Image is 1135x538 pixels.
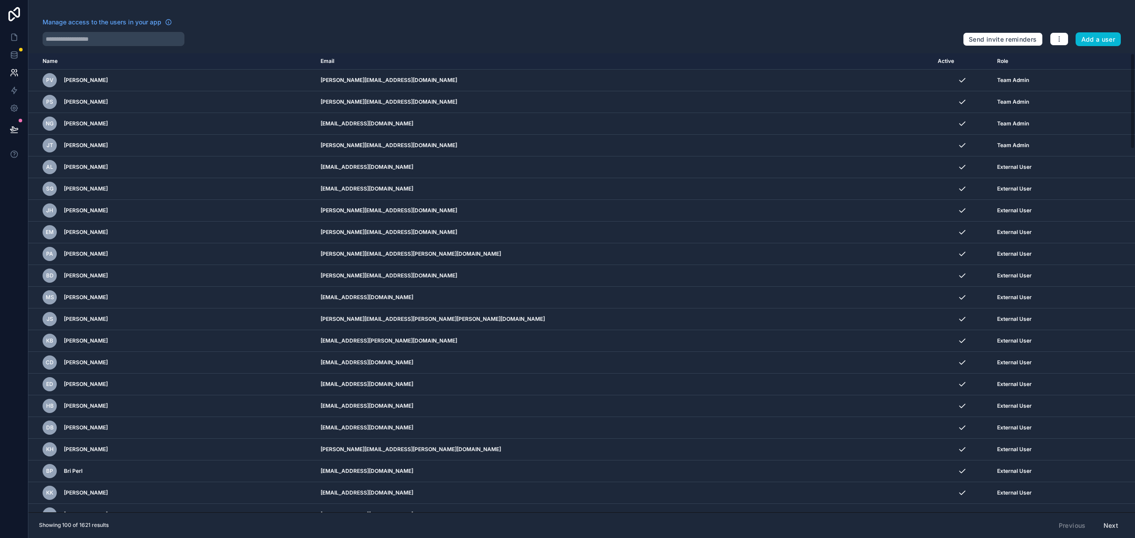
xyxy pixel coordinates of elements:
td: [PERSON_NAME][EMAIL_ADDRESS][PERSON_NAME][PERSON_NAME][DOMAIN_NAME] [315,308,932,330]
td: [EMAIL_ADDRESS][DOMAIN_NAME] [315,374,932,395]
td: [PERSON_NAME][EMAIL_ADDRESS][PERSON_NAME][DOMAIN_NAME] [315,243,932,265]
span: [PERSON_NAME] [64,250,108,257]
td: [EMAIL_ADDRESS][DOMAIN_NAME] [315,482,932,504]
span: NG [46,120,54,127]
td: [EMAIL_ADDRESS][DOMAIN_NAME] [315,287,932,308]
td: [EMAIL_ADDRESS][DOMAIN_NAME] [315,156,932,178]
span: CD [46,359,54,366]
span: KH [46,446,54,453]
span: [PERSON_NAME] [64,120,108,127]
span: KB [46,337,53,344]
span: [PERSON_NAME] [64,272,108,279]
td: [PERSON_NAME][EMAIL_ADDRESS][DOMAIN_NAME] [315,265,932,287]
span: External User [997,402,1032,409]
th: Name [28,53,315,70]
span: External User [997,446,1032,453]
span: External User [997,468,1032,475]
td: [EMAIL_ADDRESS][PERSON_NAME][DOMAIN_NAME] [315,330,932,352]
span: External User [997,272,1032,279]
span: ED [46,381,53,388]
td: [EMAIL_ADDRESS][DOMAIN_NAME] [315,113,932,135]
td: [PERSON_NAME][EMAIL_ADDRESS][DOMAIN_NAME] [315,70,932,91]
span: [PERSON_NAME] [64,489,108,496]
span: Team Admin [997,77,1029,84]
span: [PERSON_NAME] [64,98,108,105]
span: [PERSON_NAME] [64,207,108,214]
td: [PERSON_NAME][EMAIL_ADDRESS][DOMAIN_NAME] [315,222,932,243]
button: Add a user [1076,32,1121,47]
div: scrollable content [28,53,1135,512]
span: External User [997,511,1032,518]
th: Role [992,53,1092,70]
th: Email [315,53,932,70]
span: Showing 100 of 1621 results [39,522,109,529]
span: PA [46,250,53,257]
span: AL [46,164,53,171]
span: [PERSON_NAME] [64,316,108,323]
span: External User [997,359,1032,366]
span: [PERSON_NAME] [64,511,108,518]
span: KK [46,489,53,496]
span: BP [46,468,53,475]
span: External User [997,250,1032,257]
span: External User [997,316,1032,323]
span: BD [46,272,54,279]
span: [PERSON_NAME] [64,142,108,149]
td: [EMAIL_ADDRESS][DOMAIN_NAME] [315,417,932,439]
span: SG [46,185,54,192]
a: Manage access to the users in your app [43,18,172,27]
td: [PERSON_NAME][EMAIL_ADDRESS][DOMAIN_NAME] [315,91,932,113]
th: Active [932,53,992,70]
button: Send invite reminders [963,32,1042,47]
span: [PERSON_NAME] [64,337,108,344]
span: JH [46,207,53,214]
span: External User [997,489,1032,496]
td: [EMAIL_ADDRESS][DOMAIN_NAME] [315,504,932,526]
span: External User [997,337,1032,344]
span: External User [997,185,1032,192]
span: [PERSON_NAME] [64,359,108,366]
button: Next [1097,518,1124,533]
td: [EMAIL_ADDRESS][DOMAIN_NAME] [315,395,932,417]
span: DB [46,424,54,431]
span: PS [46,98,53,105]
td: [EMAIL_ADDRESS][DOMAIN_NAME] [315,352,932,374]
span: [PERSON_NAME] [64,402,108,409]
span: [PERSON_NAME] [64,424,108,431]
td: [EMAIL_ADDRESS][DOMAIN_NAME] [315,460,932,482]
span: External User [997,294,1032,301]
span: Team Admin [997,120,1029,127]
span: External User [997,164,1032,171]
span: Bri Perl [64,468,82,475]
span: [PERSON_NAME] [64,77,108,84]
span: Manage access to the users in your app [43,18,161,27]
td: [PERSON_NAME][EMAIL_ADDRESS][DOMAIN_NAME] [315,135,932,156]
span: Team Admin [997,98,1029,105]
span: Team Admin [997,142,1029,149]
span: [PERSON_NAME] [64,294,108,301]
span: PV [46,77,54,84]
span: [PERSON_NAME] [64,381,108,388]
span: AB [46,511,54,518]
span: External User [997,381,1032,388]
span: External User [997,207,1032,214]
span: [PERSON_NAME] [64,229,108,236]
span: [PERSON_NAME] [64,446,108,453]
span: MS [46,294,54,301]
span: JT [47,142,53,149]
td: [EMAIL_ADDRESS][DOMAIN_NAME] [315,178,932,200]
td: [PERSON_NAME][EMAIL_ADDRESS][DOMAIN_NAME] [315,200,932,222]
span: HB [46,402,54,409]
span: External User [997,424,1032,431]
span: [PERSON_NAME] [64,164,108,171]
span: EM [46,229,54,236]
td: [PERSON_NAME][EMAIL_ADDRESS][PERSON_NAME][DOMAIN_NAME] [315,439,932,460]
span: JS [47,316,53,323]
span: External User [997,229,1032,236]
span: [PERSON_NAME] [64,185,108,192]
